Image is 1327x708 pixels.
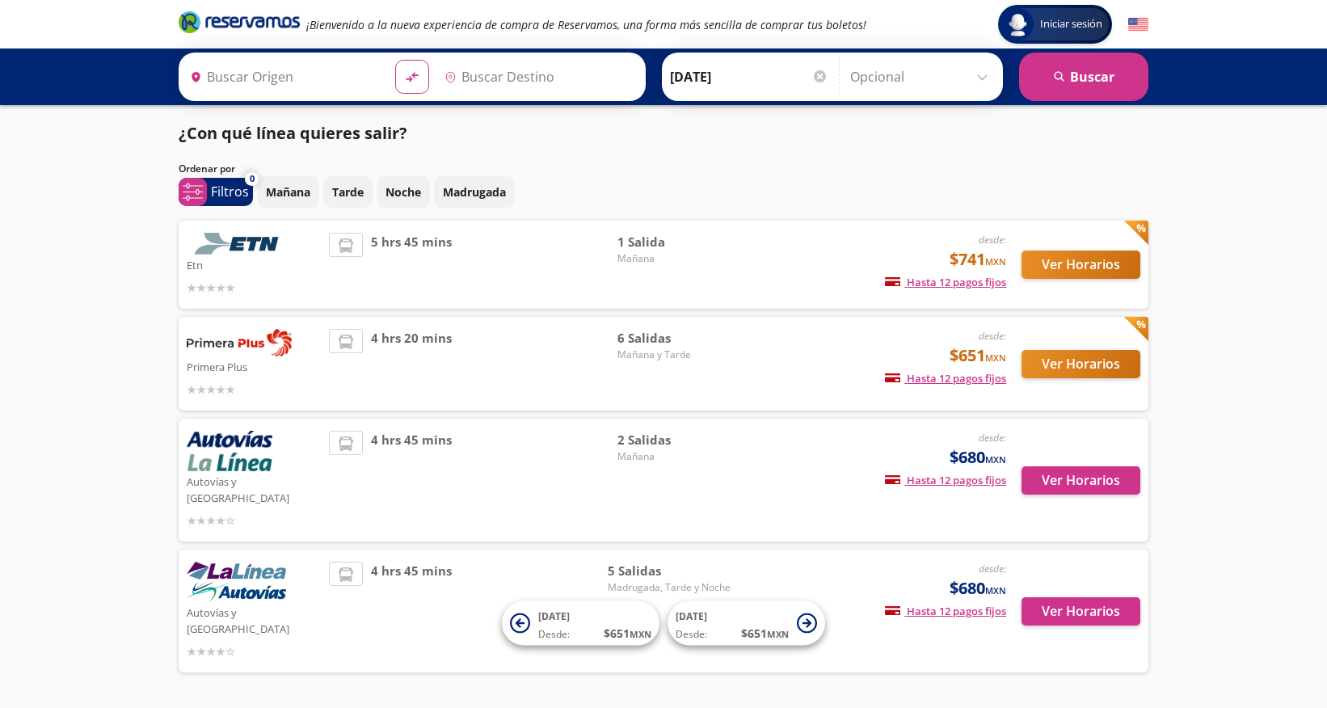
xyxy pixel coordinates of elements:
span: $651 [950,343,1006,368]
span: 1 Salida [617,233,731,251]
img: Autovías y La Línea [187,562,286,602]
span: Hasta 12 pagos fijos [885,275,1006,289]
span: Madrugada, Tarde y Noche [608,580,731,595]
button: Noche [377,176,430,208]
span: Mañana [617,251,731,266]
button: English [1128,15,1148,35]
button: [DATE]Desde:$651MXN [668,601,825,646]
p: Etn [187,255,321,274]
span: $ 651 [604,625,651,642]
img: Etn [187,233,292,255]
p: Ordenar por [179,162,235,176]
span: 0 [250,172,255,186]
a: Brand Logo [179,10,300,39]
p: Tarde [332,183,364,200]
p: Noche [385,183,421,200]
input: Buscar Origen [183,57,382,97]
span: [DATE] [676,609,707,623]
button: Ver Horarios [1022,466,1140,495]
p: ¿Con qué línea quieres salir? [179,121,407,145]
input: Opcional [850,57,995,97]
small: MXN [985,352,1006,364]
small: MXN [767,628,789,640]
span: $ 651 [741,625,789,642]
button: Buscar [1019,53,1148,101]
small: MXN [985,453,1006,466]
em: desde: [979,233,1006,247]
p: Autovías y [GEOGRAPHIC_DATA] [187,602,321,637]
img: Autovías y La Línea [187,431,272,471]
button: Tarde [323,176,373,208]
input: Elegir Fecha [670,57,828,97]
small: MXN [985,584,1006,596]
p: Filtros [211,182,249,201]
span: Hasta 12 pagos fijos [885,371,1006,386]
span: 5 Salidas [608,562,731,580]
img: Primera Plus [187,329,292,356]
p: Autovías y [GEOGRAPHIC_DATA] [187,471,321,506]
span: Iniciar sesión [1034,16,1109,32]
em: desde: [979,431,1006,445]
em: desde: [979,329,1006,343]
span: Desde: [676,627,707,642]
span: Hasta 12 pagos fijos [885,604,1006,618]
span: Desde: [538,627,570,642]
button: 0Filtros [179,178,253,206]
span: [DATE] [538,609,570,623]
span: 2 Salidas [617,431,731,449]
button: [DATE]Desde:$651MXN [502,601,659,646]
button: Ver Horarios [1022,350,1140,378]
span: 5 hrs 45 mins [371,233,452,297]
span: 6 Salidas [617,329,731,348]
p: Madrugada [443,183,506,200]
span: Hasta 12 pagos fijos [885,473,1006,487]
button: Mañana [257,176,319,208]
em: ¡Bienvenido a la nueva experiencia de compra de Reservamos, una forma más sencilla de comprar tus... [306,17,866,32]
span: 4 hrs 45 mins [371,431,452,529]
p: Mañana [266,183,310,200]
small: MXN [630,628,651,640]
button: Ver Horarios [1022,251,1140,279]
em: desde: [979,562,1006,575]
span: $680 [950,445,1006,470]
span: $680 [950,576,1006,601]
input: Buscar Destino [438,57,637,97]
span: Mañana [617,449,731,464]
span: 4 hrs 45 mins [371,562,452,660]
i: Brand Logo [179,10,300,34]
small: MXN [985,255,1006,268]
p: Primera Plus [187,356,321,376]
span: 4 hrs 20 mins [371,329,452,398]
span: Mañana y Tarde [617,348,731,362]
button: Madrugada [434,176,515,208]
span: $741 [950,247,1006,272]
button: Ver Horarios [1022,597,1140,626]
